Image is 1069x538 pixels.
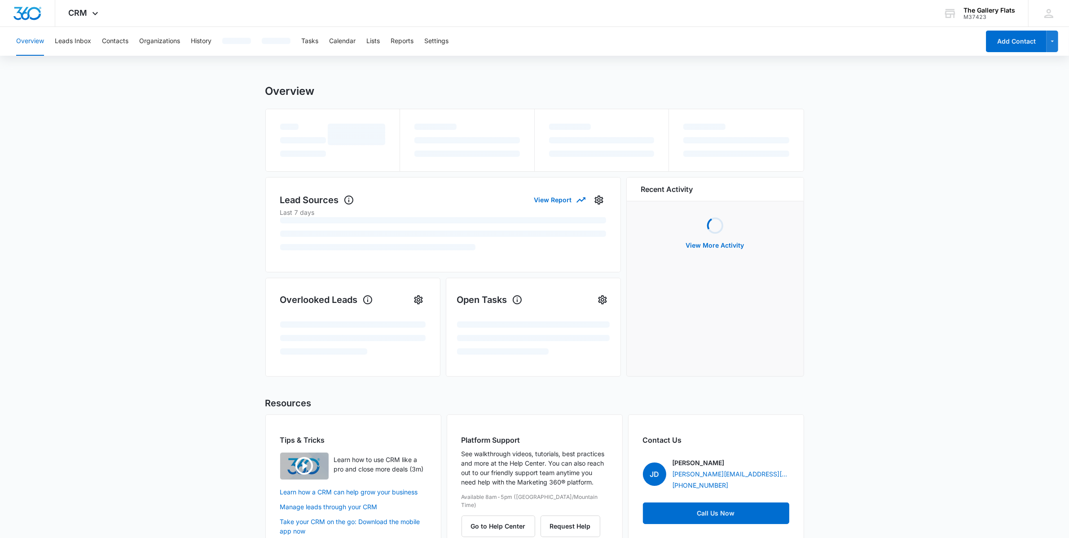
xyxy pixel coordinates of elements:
p: See walkthrough videos, tutorials, best practices and more at the Help Center. You can also reach... [462,449,608,487]
h2: Tips & Tricks [280,435,427,445]
button: Settings [592,193,606,207]
p: Available 8am-5pm ([GEOGRAPHIC_DATA]/Mountain Time) [462,493,608,509]
p: Learn how to use CRM like a pro and close more deals (3m) [334,455,427,474]
p: [PERSON_NAME] [673,458,725,467]
img: Learn how to use CRM like a pro and close more deals (3m) [280,453,329,480]
button: Settings [424,27,449,56]
button: Request Help [541,516,600,537]
button: Reports [391,27,414,56]
button: Tasks [301,27,318,56]
h1: Open Tasks [457,293,523,307]
button: Settings [595,293,610,307]
a: Go to Help Center [462,522,541,530]
button: Go to Help Center [462,516,535,537]
h2: Contact Us [643,435,789,445]
button: Lists [366,27,380,56]
button: View Report [534,192,585,208]
button: Overview [16,27,44,56]
a: Learn how a CRM can help grow your business [280,487,427,497]
button: Calendar [329,27,356,56]
button: History [191,27,211,56]
button: Settings [411,293,426,307]
button: View More Activity [677,235,753,256]
h1: Overview [265,84,315,98]
div: account id [963,14,1015,20]
a: Call Us Now [643,502,789,524]
h2: Platform Support [462,435,608,445]
a: [PHONE_NUMBER] [673,480,729,490]
h2: Resources [265,396,804,410]
button: Contacts [102,27,128,56]
a: Take your CRM on the go: Download the mobile app now [280,517,427,536]
button: Leads Inbox [55,27,91,56]
button: Organizations [139,27,180,56]
a: Manage leads through your CRM [280,502,427,511]
a: Request Help [541,522,600,530]
p: Last 7 days [280,208,606,217]
div: account name [963,7,1015,14]
a: [PERSON_NAME][EMAIL_ADDRESS][PERSON_NAME][DOMAIN_NAME] [673,469,789,479]
h1: Lead Sources [280,193,354,207]
h1: Overlooked Leads [280,293,373,307]
span: JD [643,462,666,486]
h6: Recent Activity [641,184,693,195]
span: CRM [69,8,88,18]
button: Add Contact [986,31,1047,52]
